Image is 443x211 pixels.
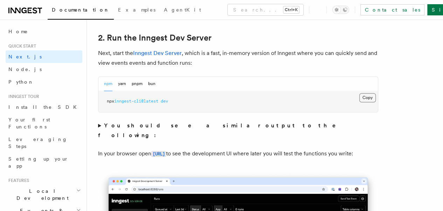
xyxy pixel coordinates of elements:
[148,77,155,91] button: bun
[6,25,82,38] a: Home
[8,54,42,59] span: Next.js
[98,48,378,68] p: Next, start the , which is a fast, in-memory version of Inngest where you can quickly send and vi...
[52,7,110,13] span: Documentation
[6,185,82,204] button: Local Development
[6,153,82,172] a: Setting up your app
[6,188,76,202] span: Local Development
[118,7,155,13] span: Examples
[132,77,143,91] button: pnpm
[107,99,114,104] span: npx
[6,101,82,113] a: Install the SDK
[98,33,212,43] a: 2. Run the Inngest Dev Server
[332,6,349,14] button: Toggle dark mode
[164,7,201,13] span: AgentKit
[161,99,168,104] span: dev
[151,151,166,157] code: [URL]
[8,79,34,85] span: Python
[283,6,299,13] kbd: Ctrl+K
[6,178,29,183] span: Features
[359,93,376,102] button: Copy
[133,50,182,56] a: Inngest Dev Server
[6,94,39,99] span: Inngest tour
[360,4,424,15] a: Contact sales
[118,77,126,91] button: yarn
[98,122,346,139] strong: You should see a similar output to the following:
[6,43,36,49] span: Quick start
[8,136,68,149] span: Leveraging Steps
[6,63,82,76] a: Node.js
[8,117,50,129] span: Your first Functions
[98,121,378,140] summary: You should see a similar output to the following:
[8,104,81,110] span: Install the SDK
[6,113,82,133] a: Your first Functions
[228,4,303,15] button: Search...Ctrl+K
[98,149,378,159] p: In your browser open to see the development UI where later you will test the functions you write:
[48,2,114,20] a: Documentation
[114,99,158,104] span: inngest-cli@latest
[104,77,112,91] button: npm
[6,76,82,88] a: Python
[8,66,42,72] span: Node.js
[6,133,82,153] a: Leveraging Steps
[8,28,28,35] span: Home
[6,50,82,63] a: Next.js
[114,2,160,19] a: Examples
[160,2,205,19] a: AgentKit
[8,156,69,169] span: Setting up your app
[151,150,166,157] a: [URL]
